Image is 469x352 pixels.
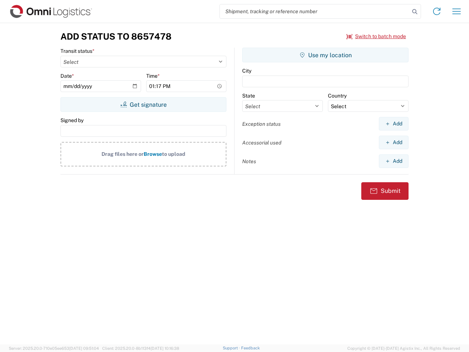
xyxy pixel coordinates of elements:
[60,31,171,42] h3: Add Status to 8657478
[60,48,95,54] label: Transit status
[146,73,160,79] label: Time
[101,151,144,157] span: Drag files here or
[328,92,347,99] label: Country
[60,73,74,79] label: Date
[69,346,99,351] span: [DATE] 09:51:04
[242,158,256,165] label: Notes
[242,139,281,146] label: Accessorial used
[242,121,281,127] label: Exception status
[242,48,409,62] button: Use my location
[379,117,409,131] button: Add
[241,346,260,350] a: Feedback
[242,92,255,99] label: State
[242,67,251,74] label: City
[144,151,162,157] span: Browse
[60,97,226,112] button: Get signature
[223,346,241,350] a: Support
[361,182,409,200] button: Submit
[220,4,410,18] input: Shipment, tracking or reference number
[379,136,409,149] button: Add
[102,346,179,351] span: Client: 2025.20.0-8b113f4
[379,154,409,168] button: Add
[9,346,99,351] span: Server: 2025.20.0-710e05ee653
[162,151,185,157] span: to upload
[347,345,460,352] span: Copyright © [DATE]-[DATE] Agistix Inc., All Rights Reserved
[151,346,179,351] span: [DATE] 10:16:38
[60,117,84,124] label: Signed by
[346,30,406,43] button: Switch to batch mode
